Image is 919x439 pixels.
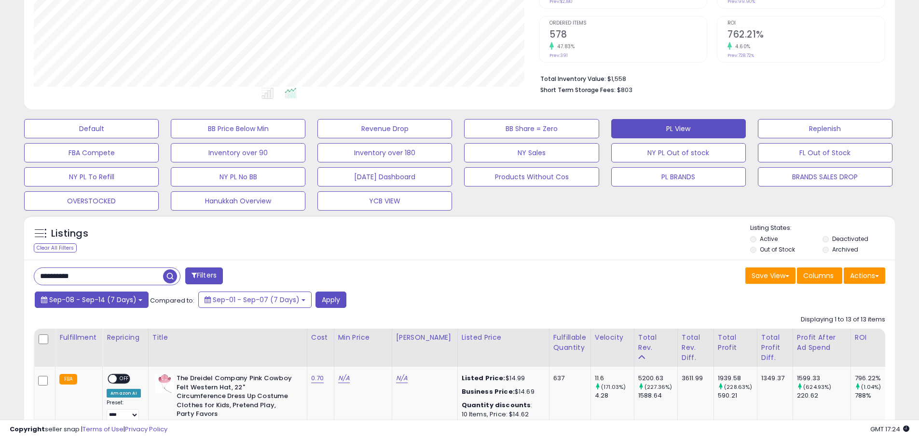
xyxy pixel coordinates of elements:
button: PL View [611,119,746,138]
div: 10 Items, Price: $14.62 [462,410,542,419]
div: 3611.99 [682,374,706,383]
label: Archived [832,245,858,253]
button: YCB VIEW [317,191,452,211]
div: Fulfillable Quantity [553,333,587,353]
span: OFF [117,375,133,383]
button: BB Share = Zero [464,119,599,138]
b: Quantity discounts [462,400,531,410]
div: Min Price [338,333,388,343]
a: Terms of Use [82,425,123,434]
div: 1349.37 [761,374,785,383]
div: Preset: [107,399,140,421]
small: (1.04%) [861,383,881,391]
span: 2025-09-16 17:24 GMT [870,425,909,434]
div: ROI [855,333,890,343]
button: Sep-01 - Sep-07 (7 Days) [198,292,312,308]
div: 788% [855,391,894,400]
div: Total Rev. Diff. [682,333,710,363]
button: FL Out of Stock [758,143,892,162]
button: [DATE] Dashboard [317,167,452,186]
label: Out of Stock [760,245,795,253]
button: Default [24,119,159,138]
div: Clear All Filters [34,243,77,253]
a: Privacy Policy [125,425,167,434]
strong: Copyright [10,425,45,434]
div: 11.6 [595,374,634,383]
h2: 578 [549,29,707,42]
button: Apply [315,292,346,308]
div: Displaying 1 to 13 of 13 items [801,315,885,324]
span: Sep-01 - Sep-07 (7 Days) [213,295,300,305]
a: N/A [338,373,350,383]
button: Sep-08 - Sep-14 (7 Days) [35,292,149,308]
li: $1,558 [540,72,878,84]
small: (228.63%) [724,383,752,391]
div: 220.62 [797,391,850,400]
button: BRANDS SALES DROP [758,167,892,186]
button: OVERSTOCKED [24,191,159,211]
h5: Listings [51,227,88,240]
b: The Dreidel Company Pink Cowboy Felt Western Hat, 22" Circumference Dress Up Costume Clothes for ... [177,374,294,421]
div: Cost [311,333,330,343]
button: NY PL No BB [171,167,305,186]
div: : [462,401,542,410]
h2: 762.21% [727,29,885,42]
div: Total Profit Diff. [761,333,789,363]
small: (624.93%) [803,383,831,391]
div: $14.69 [462,387,542,396]
div: Total Profit [718,333,753,353]
div: 4.28 [595,391,634,400]
button: Revenue Drop [317,119,452,138]
span: Compared to: [150,296,194,305]
button: FBA Compete [24,143,159,162]
small: Prev: 391 [549,53,568,58]
button: Save View [745,267,796,284]
div: 1939.58 [718,374,757,383]
button: Columns [797,267,842,284]
div: seller snap | | [10,425,167,434]
button: NY Sales [464,143,599,162]
div: 1599.33 [797,374,850,383]
button: Inventory over 90 [171,143,305,162]
span: Columns [803,271,834,280]
small: (227.36%) [645,383,672,391]
b: Total Inventory Value: [540,75,606,83]
div: 637 [553,374,583,383]
span: $803 [617,85,632,94]
div: Repricing [107,333,144,343]
span: ROI [727,21,885,26]
div: Amazon AI [107,389,140,398]
label: Deactivated [832,235,868,243]
small: FBA [59,374,77,385]
button: PL BRANDS [611,167,746,186]
div: Profit After Ad Spend [797,333,847,353]
div: 796.22% [855,374,894,383]
div: Listed Price [462,333,545,343]
b: Short Term Storage Fees: [540,86,616,94]
div: $14.99 [462,374,542,383]
button: Replenish [758,119,892,138]
button: Inventory over 180 [317,143,452,162]
div: 5200.63 [638,374,677,383]
label: Active [760,235,778,243]
a: N/A [396,373,408,383]
small: Prev: 728.72% [727,53,754,58]
a: 0.70 [311,373,324,383]
button: NY PL Out of stock [611,143,746,162]
div: 1588.64 [638,391,677,400]
b: Business Price: [462,387,515,396]
button: Actions [844,267,885,284]
small: 4.60% [732,43,751,50]
button: NY PL To Refill [24,167,159,186]
button: Hanukkah Overview [171,191,305,211]
div: Title [152,333,303,343]
small: 47.83% [554,43,575,50]
button: Filters [185,267,223,284]
small: (171.03%) [601,383,626,391]
div: [PERSON_NAME] [396,333,453,343]
button: Products Without Cos [464,167,599,186]
div: Fulfillment [59,333,98,343]
b: Listed Price: [462,373,506,383]
p: Listing States: [750,224,895,233]
div: 590.21 [718,391,757,400]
